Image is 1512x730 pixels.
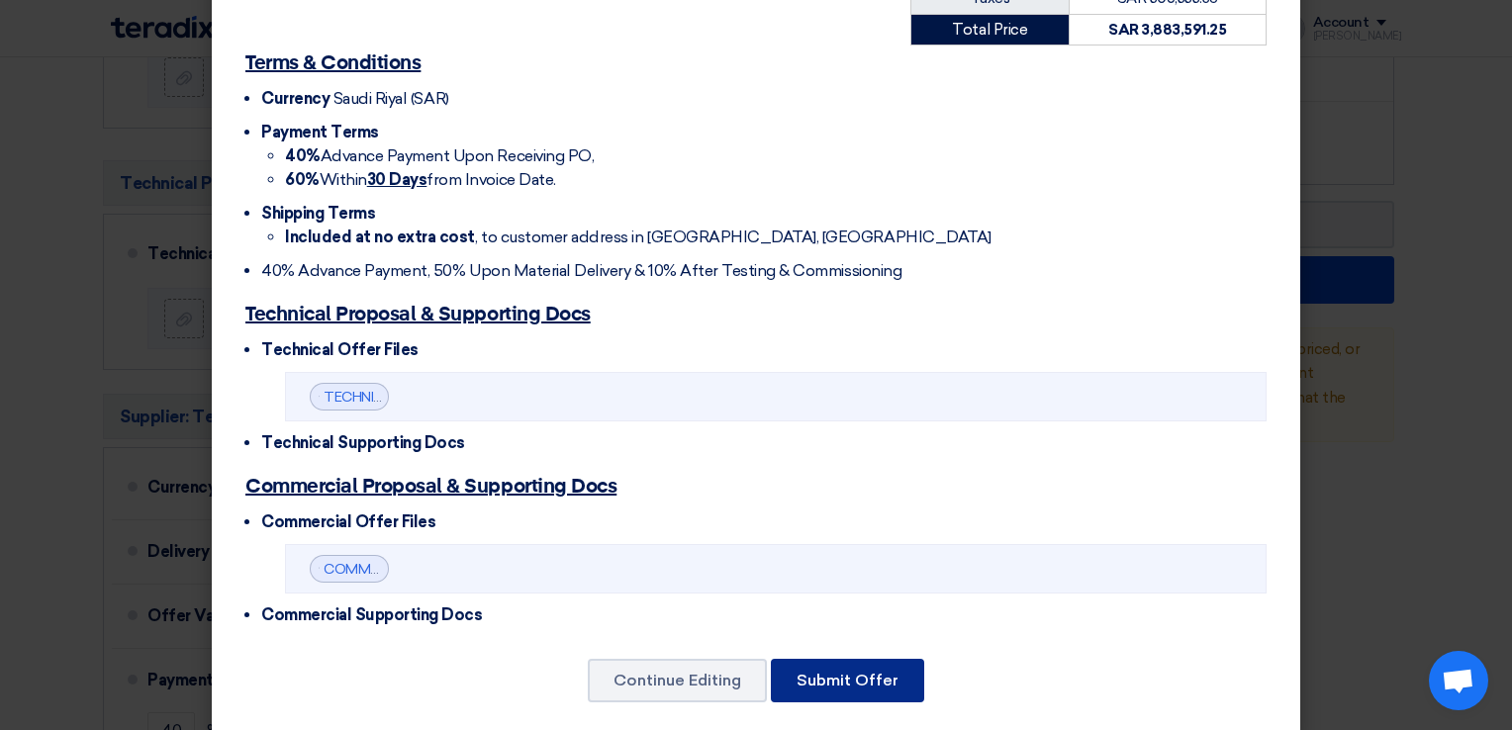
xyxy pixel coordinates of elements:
[911,14,1070,46] td: Total Price
[285,170,556,189] span: Within from Invoice Date.
[245,53,421,73] u: Terms & Conditions
[324,389,1127,406] a: TECHNICAL_SUBMITTAL__PARKING_MANAGEMENT_SYSTEM_FOR_JAWHARAT_RIYADHcompressed_1759755579383.pdf
[261,123,379,141] span: Payment Terms
[1429,651,1488,710] div: Open chat
[588,659,767,702] button: Continue Editing
[261,259,1267,283] li: 40% Advance Payment, 50% Upon Material Delivery & 10% After Testing & Commissioning
[261,433,465,452] span: Technical Supporting Docs
[285,228,475,246] strong: Included at no extra cost
[261,89,330,108] span: Currency
[245,477,616,497] u: Commercial Proposal & Supporting Docs
[261,605,483,624] span: Commercial Supporting Docs
[261,340,419,359] span: Technical Offer Files
[285,146,321,165] strong: 40%
[285,146,594,165] span: Advance Payment Upon Receiving PO,
[261,512,435,531] span: Commercial Offer Files
[333,89,449,108] span: Saudi Riyal (SAR)
[245,305,591,324] u: Technical Proposal & Supporting Docs
[367,170,427,189] u: 30 Days
[285,226,1267,249] li: , to customer address in [GEOGRAPHIC_DATA], [GEOGRAPHIC_DATA]
[261,204,375,223] span: Shipping Terms
[285,170,320,189] strong: 60%
[1108,21,1226,39] strong: SAR 3,883,591.25
[324,561,1065,578] a: COMMERCIAL_SUBMITTAL__PARKING_MANAGEMENT_SYSTEM_FOR_JAWHARAT_RIYADH_1759755550077.pdf
[771,659,924,702] button: Submit Offer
